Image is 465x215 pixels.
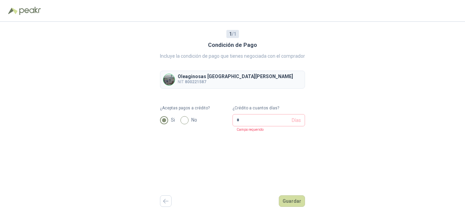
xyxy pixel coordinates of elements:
[279,195,305,207] button: Guardar
[160,52,305,60] p: Incluye la condición de pago que tienes negociada con el comprador
[292,114,301,126] span: Días
[178,74,293,79] p: Oleaginosas [GEOGRAPHIC_DATA][PERSON_NAME]
[8,7,18,14] img: Logo
[168,116,178,124] span: Si
[19,7,41,15] img: Peakr
[160,105,233,111] label: ¿Aceptas pagos a crédito?
[233,105,305,111] label: ¿Crédito a cuantos días?
[229,30,236,38] span: / 1
[163,74,175,85] img: Company Logo
[208,41,257,50] h3: Condición de Pago
[229,31,232,37] b: 1
[178,79,293,85] p: NIT
[233,126,263,132] p: Campo requerido
[185,79,206,84] b: 800221587
[189,116,200,124] span: No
